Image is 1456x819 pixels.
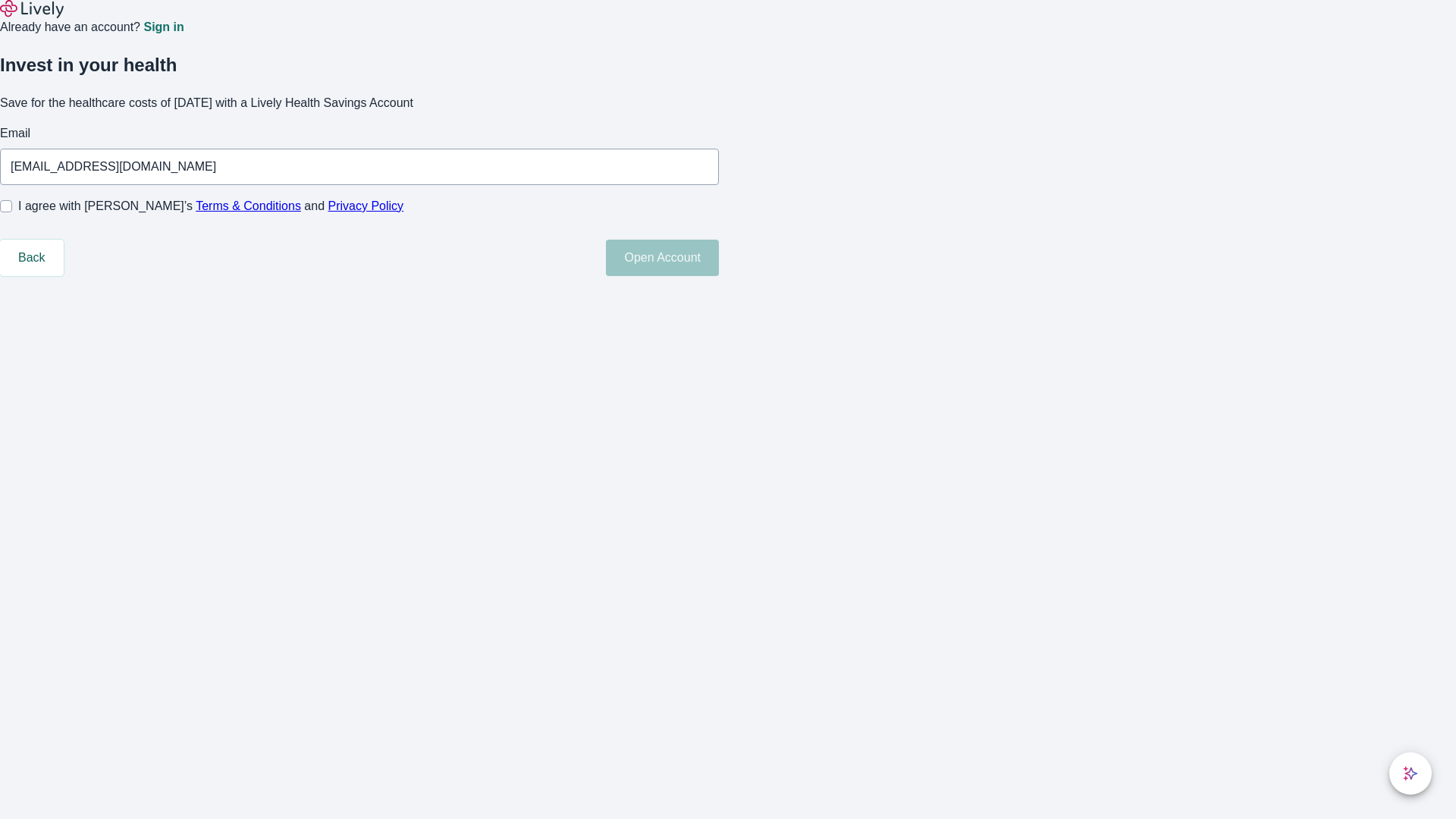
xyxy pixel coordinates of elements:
span: I agree with [PERSON_NAME]’s and [18,197,403,215]
svg: Lively AI Assistant [1403,766,1418,781]
button: chat [1389,752,1432,795]
a: Privacy Policy [328,199,404,212]
a: Sign in [143,21,184,33]
a: Terms & Conditions [196,199,301,212]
